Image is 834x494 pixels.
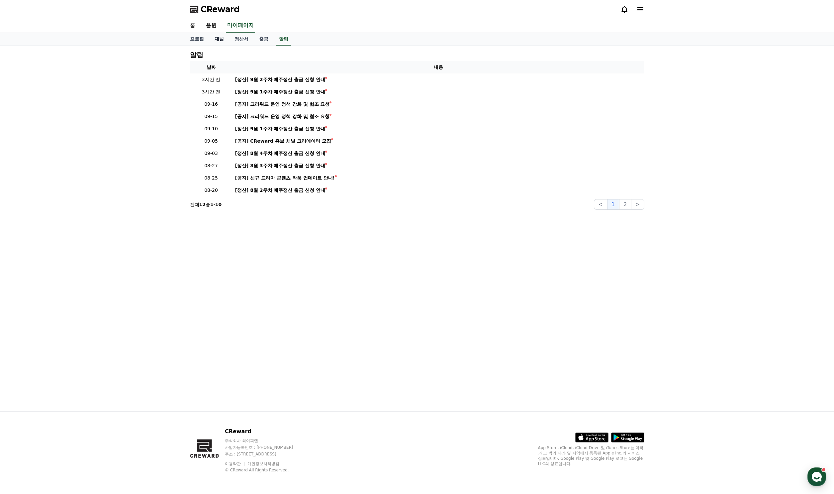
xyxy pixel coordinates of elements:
[235,88,325,95] div: [정산] 9월 1주차 매주정산 출금 신청 안내
[235,125,325,132] div: [정산] 9월 1주차 매주정산 출금 신청 안내
[235,101,330,108] div: [공지] 크리워드 운영 정책 강화 및 협조 요청
[61,221,69,226] span: 대화
[235,88,642,95] a: [정산] 9월 1주차 매주정산 출금 신청 안내
[619,199,631,210] button: 2
[235,138,331,145] div: [공지] CReward 홍보 채널 크리에이터 모집
[235,175,335,182] div: [공지] 신규 드라마 콘텐츠 작품 업데이트 안내!
[235,187,325,194] div: [정산] 8월 2주차 매주정산 출금 신청 안내
[225,445,306,450] p: 사업자등록번호 : [PHONE_NUMBER]
[185,33,209,46] a: 프로필
[193,76,230,83] p: 3시간 전
[276,33,291,46] a: 알림
[190,51,203,59] h4: 알림
[235,101,642,108] a: [공지] 크리워드 운영 정책 강화 및 협조 요청
[225,428,306,435] p: CReward
[193,162,230,169] p: 08-27
[235,76,642,83] a: [정산] 9월 2주차 매주정산 출금 신청 안내
[225,467,306,473] p: © CReward All Rights Reserved.
[86,211,128,227] a: 설정
[235,175,642,182] a: [공지] 신규 드라마 콘텐츠 작품 업데이트 안내!
[594,199,607,210] button: <
[226,19,255,33] a: 마이페이지
[225,451,306,457] p: 주소 : [STREET_ADDRESS]
[235,113,330,120] div: [공지] 크리워드 운영 정책 강화 및 협조 요청
[235,162,325,169] div: [정산] 8월 3주차 매주정산 출금 신청 안내
[193,138,230,145] p: 09-05
[190,4,240,15] a: CReward
[201,19,222,33] a: 음원
[225,461,246,466] a: 이용약관
[235,125,642,132] a: [정산] 9월 1주차 매주정산 출금 신청 안내
[193,125,230,132] p: 09-10
[247,461,279,466] a: 개인정보처리방침
[235,150,642,157] a: [정산] 8월 4주차 매주정산 출금 신청 안내
[193,187,230,194] p: 08-20
[631,199,644,210] button: >
[232,61,644,73] th: 내용
[21,221,25,226] span: 홈
[193,150,230,157] p: 09-03
[538,445,644,466] p: App Store, iCloud, iCloud Drive 및 iTunes Store는 미국과 그 밖의 나라 및 지역에서 등록된 Apple Inc.의 서비스 상표입니다. Goo...
[103,221,111,226] span: 설정
[44,211,86,227] a: 대화
[225,438,306,443] p: 주식회사 와이피랩
[229,33,254,46] a: 정산서
[235,162,642,169] a: [정산] 8월 3주차 매주정산 출금 신청 안내
[190,61,232,73] th: 날짜
[235,113,642,120] a: [공지] 크리워드 운영 정책 강화 및 협조 요청
[193,88,230,95] p: 3시간 전
[193,175,230,182] p: 08-25
[235,76,325,83] div: [정산] 9월 2주차 매주정산 출금 신청 안내
[209,33,229,46] a: 채널
[254,33,274,46] a: 출금
[190,201,222,208] p: 전체 중 -
[185,19,201,33] a: 홈
[235,187,642,194] a: [정산] 8월 2주차 매주정산 출금 신청 안내
[235,150,325,157] div: [정산] 8월 4주차 매주정산 출금 신청 안내
[215,202,222,207] strong: 10
[199,202,206,207] strong: 12
[607,199,619,210] button: 1
[235,138,642,145] a: [공지] CReward 홍보 채널 크리에이터 모집
[2,211,44,227] a: 홈
[193,101,230,108] p: 09-16
[201,4,240,15] span: CReward
[193,113,230,120] p: 09-15
[210,202,214,207] strong: 1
